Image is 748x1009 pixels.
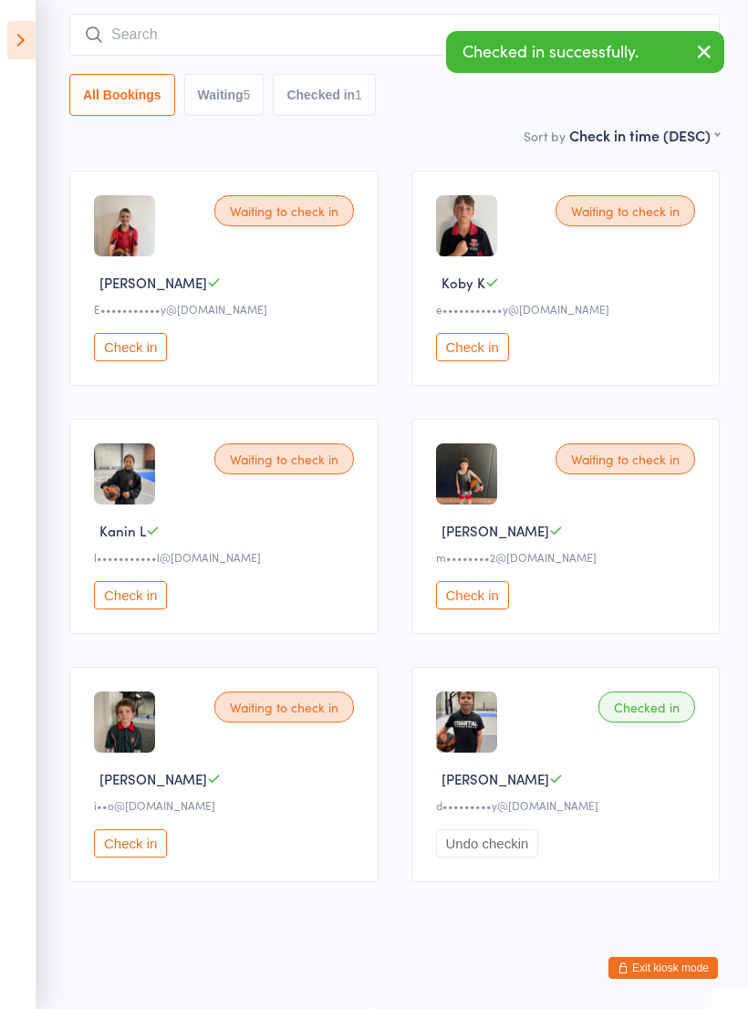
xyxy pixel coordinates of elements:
[99,273,207,292] span: [PERSON_NAME]
[94,301,359,317] div: E•••••••••••y@[DOMAIN_NAME]
[94,797,359,813] div: i••o@[DOMAIN_NAME]
[436,333,509,361] button: Check in
[598,692,695,723] div: Checked in
[436,692,497,753] img: image1755585577.png
[94,581,167,609] button: Check in
[442,769,549,788] span: [PERSON_NAME]
[94,443,155,504] img: image1756711565.png
[436,301,701,317] div: e•••••••••••y@[DOMAIN_NAME]
[244,88,251,102] div: 5
[214,692,354,723] div: Waiting to check in
[446,31,724,73] div: Checked in successfully.
[214,443,354,474] div: Waiting to check in
[99,521,146,540] span: Kanin L
[184,74,265,116] button: Waiting5
[436,581,509,609] button: Check in
[442,521,549,540] span: [PERSON_NAME]
[436,829,539,858] button: Undo checkin
[524,127,566,145] label: Sort by
[556,195,695,226] div: Waiting to check in
[436,797,701,813] div: d•••••••••y@[DOMAIN_NAME]
[273,74,376,116] button: Checked in1
[608,957,718,979] button: Exit kiosk mode
[436,195,497,256] img: image1755585406.png
[436,549,701,565] div: m••••••••2@[DOMAIN_NAME]
[94,829,167,858] button: Check in
[436,443,497,504] img: image1756714966.png
[69,74,175,116] button: All Bookings
[94,692,155,753] img: image1755585484.png
[99,769,207,788] span: [PERSON_NAME]
[556,443,695,474] div: Waiting to check in
[442,273,485,292] span: Koby K
[569,125,720,145] div: Check in time (DESC)
[69,14,720,56] input: Search
[355,88,362,102] div: 1
[94,195,155,256] img: image1756279287.png
[94,549,359,565] div: l•••••••••••l@[DOMAIN_NAME]
[94,333,167,361] button: Check in
[214,195,354,226] div: Waiting to check in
